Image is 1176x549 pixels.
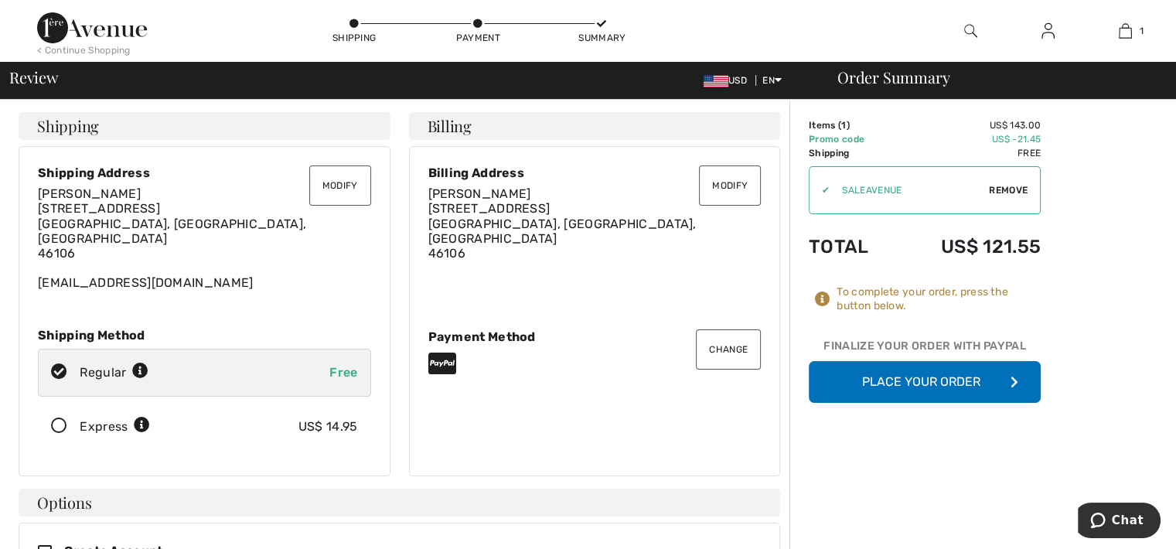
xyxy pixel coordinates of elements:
[1119,22,1132,40] img: My Bag
[37,43,131,57] div: < Continue Shopping
[896,132,1041,146] td: US$ -21.45
[19,489,780,517] h4: Options
[428,186,531,201] span: [PERSON_NAME]
[428,201,697,261] span: [STREET_ADDRESS] [GEOGRAPHIC_DATA], [GEOGRAPHIC_DATA], [GEOGRAPHIC_DATA] 46106
[428,329,762,344] div: Payment Method
[455,31,501,45] div: Payment
[819,70,1167,85] div: Order Summary
[38,328,371,343] div: Shipping Method
[989,183,1028,197] span: Remove
[830,167,989,213] input: Promo code
[329,365,357,380] span: Free
[38,165,371,180] div: Shipping Address
[809,118,896,132] td: Items ( )
[9,70,58,85] span: Review
[37,12,147,43] img: 1ère Avenue
[1041,22,1055,40] img: My Info
[1140,24,1144,38] span: 1
[1078,503,1161,541] iframe: Opens a widget where you can chat to one of our agents
[428,165,762,180] div: Billing Address
[762,75,782,86] span: EN
[964,22,977,40] img: search the website
[704,75,728,87] img: US Dollar
[309,165,371,206] button: Modify
[896,146,1041,160] td: Free
[696,329,761,370] button: Change
[38,186,141,201] span: [PERSON_NAME]
[704,75,753,86] span: USD
[809,338,1041,361] div: Finalize Your Order with PayPal
[809,361,1041,403] button: Place Your Order
[80,363,148,382] div: Regular
[1087,22,1163,40] a: 1
[896,118,1041,132] td: US$ 143.00
[809,146,896,160] td: Shipping
[1029,22,1067,41] a: Sign In
[578,31,625,45] div: Summary
[428,118,472,134] span: Billing
[699,165,761,206] button: Modify
[38,186,371,290] div: [EMAIL_ADDRESS][DOMAIN_NAME]
[37,118,99,134] span: Shipping
[841,120,846,131] span: 1
[810,183,830,197] div: ✔
[837,285,1041,313] div: To complete your order, press the button below.
[38,201,306,261] span: [STREET_ADDRESS] [GEOGRAPHIC_DATA], [GEOGRAPHIC_DATA], [GEOGRAPHIC_DATA] 46106
[896,220,1041,273] td: US$ 121.55
[809,220,896,273] td: Total
[298,418,358,436] div: US$ 14.95
[80,418,150,436] div: Express
[809,132,896,146] td: Promo code
[331,31,377,45] div: Shipping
